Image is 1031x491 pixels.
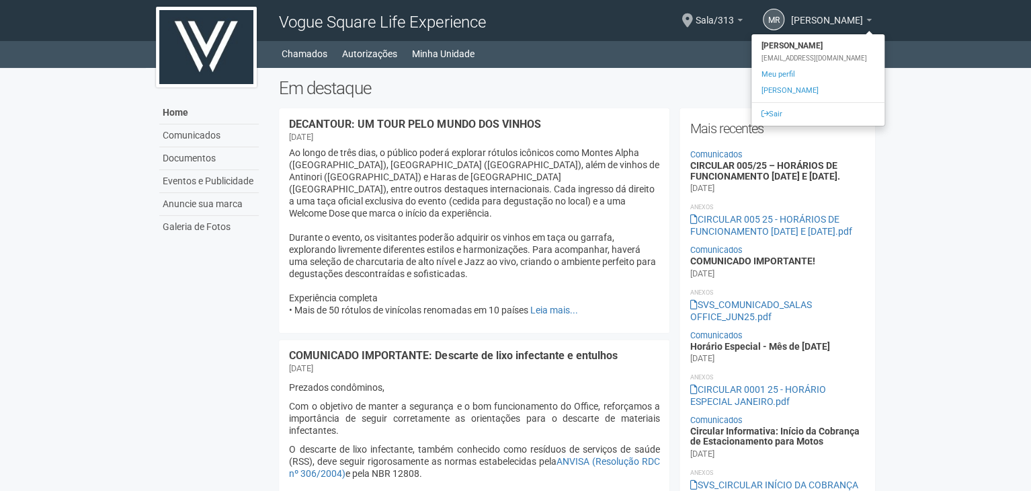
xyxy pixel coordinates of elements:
span: Vogue Square Life Experience [279,13,485,32]
p: Prezados condôminos, [289,381,659,393]
a: MR [763,9,784,30]
div: [DATE] [289,363,313,375]
div: [DATE] [690,448,714,460]
a: Home [159,102,259,124]
a: Sair [751,106,884,122]
a: Documentos [159,147,259,170]
div: [EMAIL_ADDRESS][DOMAIN_NAME] [751,54,884,63]
li: Anexos [690,287,865,299]
a: COMUNICADO IMPORTANTE: Descarte de lixo infectante e entulhos [289,349,617,362]
a: Horário Especial - Mês de [DATE] [690,341,829,352]
p: O descarte de lixo infectante, também conhecido como resíduos de serviços de saúde (RSS), deve se... [289,443,659,480]
a: Chamados [282,44,327,63]
li: Anexos [690,201,865,213]
a: Comunicados [159,124,259,147]
div: [DATE] [289,131,313,143]
a: Meu perfil [751,67,884,83]
a: ANVISA (Resolução RDC nº 306/2004) [289,456,659,479]
a: Comunicados [690,245,742,255]
a: Minha Unidade [412,44,475,63]
span: Mariana Rangel Benício [791,2,863,26]
a: [PERSON_NAME] [751,83,884,99]
a: CIRCULAR 005 25 - HORÁRIOS DE FUNCIONAMENTO [DATE] E [DATE].pdf [690,214,852,237]
h2: Mais recentes [690,118,865,139]
a: CIRCULAR 005/25 – HORÁRIOS DE FUNCIONAMENTO [DATE] E [DATE]. [690,160,839,181]
a: [PERSON_NAME] [791,17,872,28]
a: SVS_COMUNICADO_SALAS OFFICE_JUN25.pdf [690,299,811,322]
h2: Em destaque [279,78,875,98]
a: DECANTOUR: UM TOUR PELO MUNDO DOS VINHOS [289,118,540,130]
a: Eventos e Publicidade [159,170,259,193]
a: Galeria de Fotos [159,216,259,238]
a: Leia mais... [530,305,577,315]
strong: [PERSON_NAME] [751,38,884,54]
a: Sala/313 [696,17,743,28]
div: [DATE] [690,268,714,280]
p: Ao longo de três dias, o público poderá explorar rótulos icônicos como Montes Alpha ([GEOGRAPHIC_... [289,147,659,316]
p: Com o objetivo de manter a segurança e o bom funcionamento do Office, reforçamos a importância de... [289,400,659,437]
a: Comunicados [690,415,742,425]
a: CIRCULAR 0001 25 - HORÁRIO ESPECIAL JANEIRO.pdf [690,384,825,407]
a: Circular Informativa: Início da Cobrança de Estacionamento para Motos [690,426,859,447]
li: Anexos [690,371,865,383]
a: Comunicados [690,330,742,340]
a: COMUNICADO IMPORTANTE! [690,256,815,266]
a: Comunicados [690,149,742,159]
img: logo.jpg [156,7,257,87]
div: [DATE] [690,182,714,194]
span: Sala/313 [696,2,734,26]
li: Anexos [690,467,865,479]
a: Autorizações [342,44,397,63]
a: Anuncie sua marca [159,193,259,216]
div: [DATE] [690,352,714,365]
